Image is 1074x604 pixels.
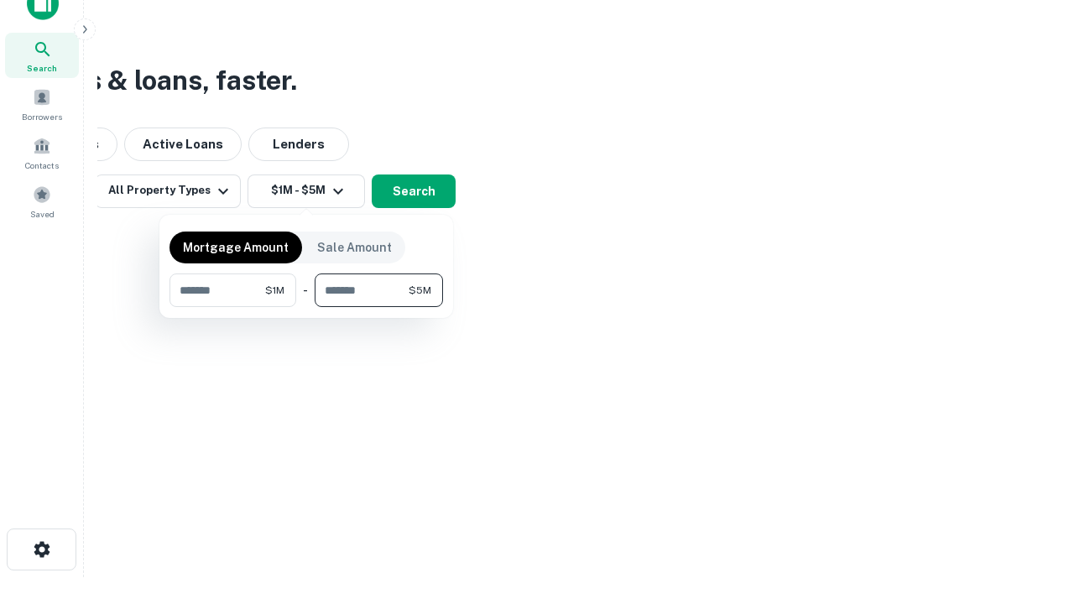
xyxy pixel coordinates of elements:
[183,238,289,257] p: Mortgage Amount
[317,238,392,257] p: Sale Amount
[265,283,284,298] span: $1M
[409,283,431,298] span: $5M
[990,416,1074,497] iframe: Chat Widget
[303,273,308,307] div: -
